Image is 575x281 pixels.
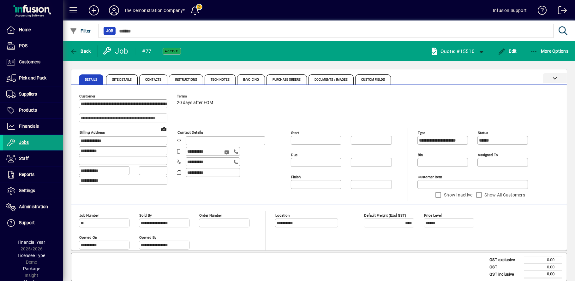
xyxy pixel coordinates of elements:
[486,263,524,271] td: GST
[19,204,48,209] span: Administration
[139,235,156,240] mat-label: Opened by
[85,78,97,81] span: Details
[529,45,570,57] button: More Options
[243,78,259,81] span: Invoicing
[3,215,63,231] a: Support
[3,167,63,183] a: Reports
[19,188,35,193] span: Settings
[3,86,63,102] a: Suppliers
[145,78,161,81] span: Contacts
[524,263,562,271] td: 0.00
[199,213,222,218] mat-label: Order number
[19,75,46,80] span: Pick and Pack
[3,183,63,199] a: Settings
[486,271,524,278] td: GST inclusive
[220,145,235,160] button: Send SMS
[68,25,93,37] button: Filter
[496,45,518,57] button: Edit
[70,49,91,54] span: Back
[211,78,230,81] span: Tech Notes
[3,119,63,134] a: Financials
[530,49,569,54] span: More Options
[524,256,562,264] td: 0.00
[70,28,91,33] span: Filter
[19,124,39,129] span: Financials
[440,46,475,56] div: Quote: #15510
[275,213,290,218] mat-label: Location
[291,175,301,179] mat-label: Finish
[364,213,406,218] mat-label: Default Freight (excl GST)
[103,46,129,56] div: Job
[3,70,63,86] a: Pick and Pack
[175,78,197,81] span: Instructions
[3,199,63,215] a: Administration
[18,240,45,245] span: Financial Year
[177,100,213,105] span: 20 days after EOM
[19,172,34,177] span: Reports
[291,131,299,135] mat-label: Start
[19,91,37,97] span: Suppliers
[478,153,498,157] mat-label: Assigned to
[19,220,35,225] span: Support
[142,46,152,56] div: #77
[493,5,527,15] div: Infusion Support
[3,38,63,54] a: POS
[19,108,37,113] span: Products
[79,235,97,240] mat-label: Opened On
[159,124,169,134] a: View on map
[177,94,215,98] span: Terms
[19,140,29,145] span: Jobs
[18,253,45,258] span: Licensee Type
[112,78,132,81] span: Site Details
[165,49,178,53] span: Active
[418,153,423,157] mat-label: Bin
[124,5,185,15] div: The Demonstration Company*
[79,213,99,218] mat-label: Job number
[486,256,524,264] td: GST exclusive
[361,78,385,81] span: Custom Fields
[63,45,98,57] app-page-header-button: Back
[273,78,301,81] span: Purchase Orders
[79,94,95,98] mat-label: Customer
[19,43,27,48] span: POS
[19,59,40,64] span: Customers
[533,1,547,22] a: Knowledge Base
[19,156,29,161] span: Staff
[478,131,488,135] mat-label: Status
[23,266,40,271] span: Package
[19,27,31,32] span: Home
[3,151,63,167] a: Staff
[106,28,113,34] span: Job
[524,271,562,278] td: 0.00
[314,78,348,81] span: Documents / Images
[418,175,442,179] mat-label: Customer Item
[139,213,152,218] mat-label: Sold by
[68,45,93,57] button: Back
[427,45,476,57] a: Quote: #15510
[104,5,124,16] button: Profile
[84,5,104,16] button: Add
[553,1,567,22] a: Logout
[418,131,425,135] mat-label: Type
[3,22,63,38] a: Home
[291,153,297,157] mat-label: Due
[3,102,63,118] a: Products
[424,213,442,218] mat-label: Price Level
[3,54,63,70] a: Customers
[498,49,517,54] span: Edit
